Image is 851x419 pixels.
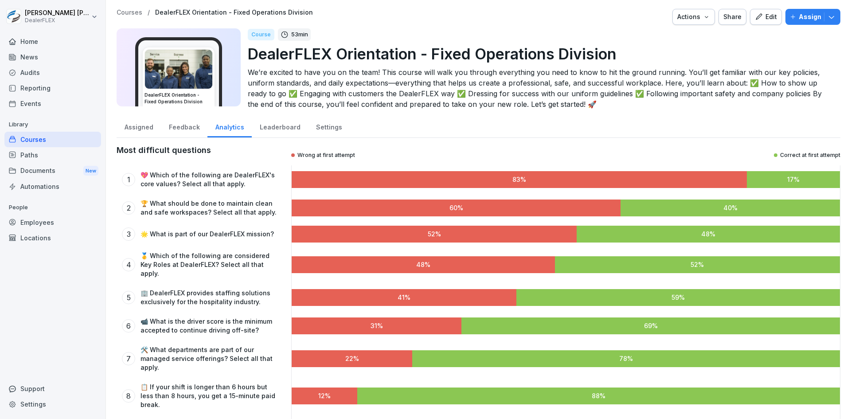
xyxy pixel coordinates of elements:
[672,9,715,25] button: Actions
[755,12,777,22] div: Edit
[4,396,101,412] a: Settings
[144,92,213,105] h3: DealerFLEX Orientation - Fixed Operations Division
[4,200,101,215] p: People
[4,381,101,396] div: Support
[117,115,161,137] a: Assigned
[83,166,98,176] div: New
[122,319,135,333] div: 6
[4,163,101,179] div: Documents
[117,9,142,16] a: Courses
[207,115,252,137] a: Analytics
[291,30,308,39] p: 53 min
[248,29,274,40] div: Course
[141,289,281,306] p: 🏢 DealerFLEX provides staffing solutions exclusively for the hospitality industry.
[252,115,308,137] a: Leaderboard
[718,9,746,25] button: Share
[141,383,281,409] p: 📋 If your shift is longer than 6 hours but less than 8 hours, you get a 15-minute paid break.
[141,171,281,188] p: 💖 Which of the following are DealerFLEX's core values? Select all that apply.
[785,9,840,25] button: Assign
[4,80,101,96] a: Reporting
[141,230,274,239] p: 🌟 What is part of our DealerFLEX mission?
[308,115,350,137] a: Settings
[799,12,821,22] p: Assign
[4,96,101,111] a: Events
[122,201,135,215] div: 2
[4,163,101,179] a: DocumentsNew
[4,215,101,230] a: Employees
[750,9,782,25] button: Edit
[4,34,101,49] a: Home
[117,145,211,156] h2: Most difficult questions
[122,352,135,365] div: 7
[122,258,135,271] div: 4
[4,65,101,80] a: Audits
[122,291,135,304] div: 5
[248,67,833,110] p: We’re excited to have you on the team! This course will walk you through everything you need to k...
[122,173,135,186] div: 1
[4,117,101,132] p: Library
[122,227,135,241] div: 3
[25,17,90,23] p: DealerFLEX
[780,152,840,159] p: Correct at first attempt
[297,152,355,159] p: Wrong at first attempt
[145,50,212,89] img: v4gv5ils26c0z8ite08yagn2.png
[122,389,135,403] div: 8
[141,199,281,217] p: 🏆 What should be done to maintain clean and safe workspaces? Select all that apply.
[141,317,281,335] p: 📹 What is the driver score is the minimum accepted to continue driving off-site?
[148,9,150,16] p: /
[248,43,833,65] p: DealerFLEX Orientation - Fixed Operations Division
[4,132,101,147] a: Courses
[25,9,90,17] p: [PERSON_NAME] [PERSON_NAME]
[723,12,742,22] div: Share
[141,345,281,372] p: 🛠️ What departments are part of our managed service offerings? Select all that apply.
[4,147,101,163] a: Paths
[161,115,207,137] a: Feedback
[677,12,710,22] div: Actions
[141,251,281,278] p: 🥇 Which of the following are considered Key Roles at DealerFLEX? Select all that apply.
[4,230,101,246] a: Locations
[155,9,313,16] a: DealerFLEX Orientation - Fixed Operations Division
[4,179,101,194] a: Automations
[4,49,101,65] a: News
